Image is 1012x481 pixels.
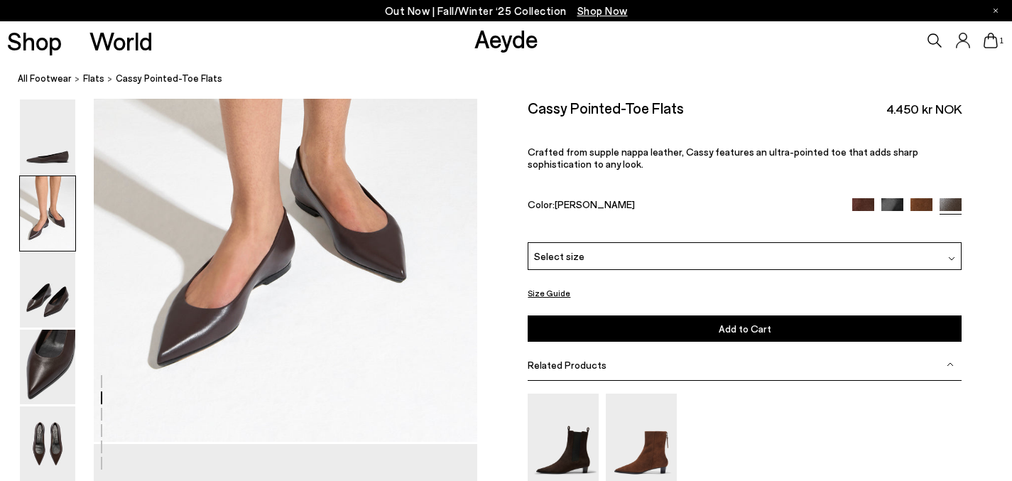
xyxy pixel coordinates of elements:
[7,28,62,53] a: Shop
[89,28,153,53] a: World
[18,71,72,86] a: All Footwear
[719,323,771,335] span: Add to Cart
[18,60,1012,99] nav: breadcrumb
[998,37,1005,45] span: 1
[528,315,961,342] button: Add to Cart
[534,249,584,264] span: Select size
[20,99,75,174] img: Cassy Pointed-Toe Flats - Image 1
[528,284,570,302] button: Size Guide
[528,198,838,215] div: Color:
[83,72,104,84] span: flats
[984,33,998,48] a: 1
[528,99,684,117] h2: Cassy Pointed-Toe Flats
[577,4,628,17] span: Navigate to /collections/new-in
[83,71,104,86] a: flats
[20,406,75,481] img: Cassy Pointed-Toe Flats - Image 5
[385,2,628,20] p: Out Now | Fall/Winter ‘25 Collection
[948,255,955,262] img: svg%3E
[528,146,961,170] p: Crafted from supple nappa leather, Cassy features an ultra-pointed toe that adds sharp sophistica...
[20,253,75,328] img: Cassy Pointed-Toe Flats - Image 3
[20,176,75,251] img: Cassy Pointed-Toe Flats - Image 2
[947,361,954,368] img: svg%3E
[116,71,222,86] span: Cassy Pointed-Toe Flats
[555,198,635,210] span: [PERSON_NAME]
[886,100,962,118] span: 4.450 kr NOK
[528,359,606,371] span: Related Products
[20,330,75,404] img: Cassy Pointed-Toe Flats - Image 4
[474,23,538,53] a: Aeyde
